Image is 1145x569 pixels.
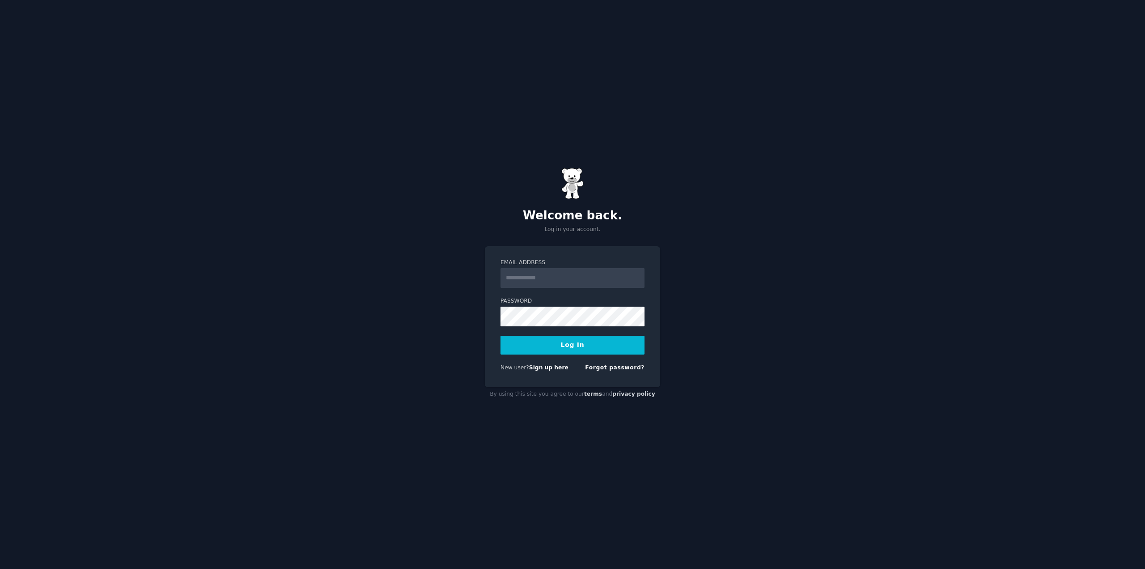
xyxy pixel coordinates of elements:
div: By using this site you agree to our and [485,387,660,402]
a: Sign up here [529,364,568,371]
p: Log in your account. [485,226,660,234]
span: New user? [500,364,529,371]
img: Gummy Bear [561,168,584,199]
a: Forgot password? [585,364,645,371]
h2: Welcome back. [485,209,660,223]
button: Log In [500,336,645,355]
label: Password [500,297,645,305]
a: privacy policy [612,391,655,397]
label: Email Address [500,259,645,267]
a: terms [584,391,602,397]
